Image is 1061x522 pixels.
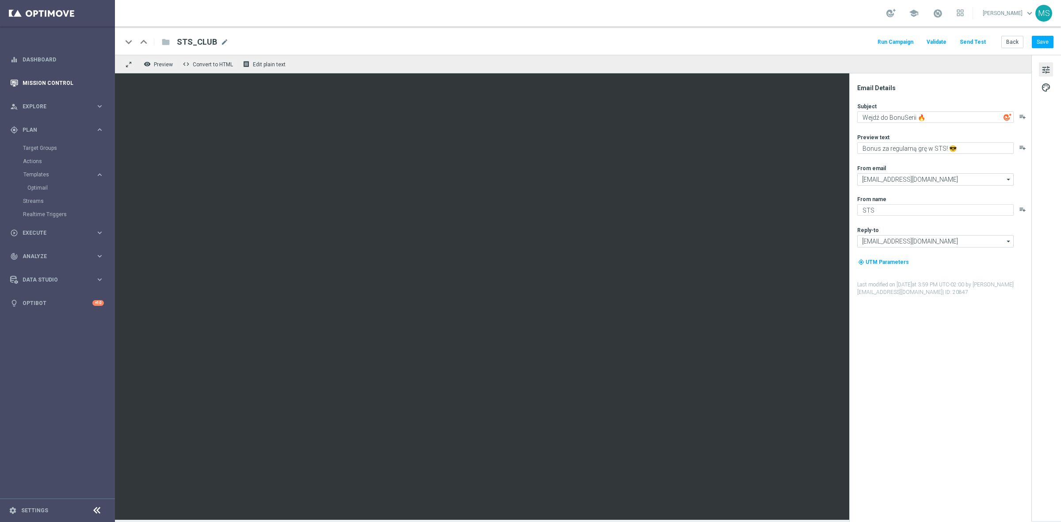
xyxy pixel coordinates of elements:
[925,36,948,48] button: Validate
[27,181,114,194] div: Optimail
[10,229,18,237] i: play_circle_outline
[1019,144,1026,151] button: playlist_add
[1039,80,1053,94] button: palette
[9,507,17,514] i: settings
[95,126,104,134] i: keyboard_arrow_right
[154,61,173,68] span: Preview
[183,61,190,68] span: code
[23,254,95,259] span: Analyze
[857,235,1014,248] input: Select
[1025,8,1034,18] span: keyboard_arrow_down
[10,103,104,110] button: person_search Explore keyboard_arrow_right
[23,172,95,177] div: Templates
[10,103,18,110] i: person_search
[10,56,18,64] i: equalizer
[943,289,968,295] span: | ID: 20847
[857,84,1030,92] div: Email Details
[857,173,1014,186] input: Select
[23,171,104,178] button: Templates keyboard_arrow_right
[95,102,104,110] i: keyboard_arrow_right
[1039,62,1053,76] button: tune
[10,229,95,237] div: Execute
[240,58,290,70] button: receipt Edit plain text
[10,253,104,260] button: track_changes Analyze keyboard_arrow_right
[1001,36,1023,48] button: Back
[23,158,92,165] a: Actions
[958,36,987,48] button: Send Test
[23,211,92,218] a: Realtime Triggers
[253,61,286,68] span: Edit plain text
[23,194,114,208] div: Streams
[857,165,886,172] label: From email
[23,141,114,155] div: Target Groups
[23,145,92,152] a: Target Groups
[27,184,92,191] a: Optimail
[1004,174,1013,185] i: arrow_drop_down
[10,291,104,315] div: Optibot
[180,58,237,70] button: code Convert to HTML
[1041,82,1051,93] span: palette
[23,48,104,71] a: Dashboard
[857,281,1030,296] label: Last modified on [DATE] at 3:59 PM UTC-02:00 by [PERSON_NAME][EMAIL_ADDRESS][DOMAIN_NAME]
[23,277,95,282] span: Data Studio
[1032,36,1053,48] button: Save
[10,229,104,236] button: play_circle_outline Execute keyboard_arrow_right
[982,7,1035,20] a: [PERSON_NAME]keyboard_arrow_down
[1019,206,1026,213] button: playlist_add
[243,61,250,68] i: receipt
[1004,113,1011,121] img: optiGenie.svg
[10,252,95,260] div: Analyze
[177,37,217,47] span: STS_CLUB
[10,300,104,307] button: lightbulb Optibot +10
[858,259,864,265] i: my_location
[23,208,114,221] div: Realtime Triggers
[23,71,104,95] a: Mission Control
[23,104,95,109] span: Explore
[23,168,114,194] div: Templates
[1035,5,1052,22] div: MS
[857,103,877,110] label: Subject
[10,71,104,95] div: Mission Control
[10,126,18,134] i: gps_fixed
[23,198,92,205] a: Streams
[10,103,95,110] div: Explore
[10,126,95,134] div: Plan
[10,48,104,71] div: Dashboard
[23,155,114,168] div: Actions
[95,171,104,179] i: keyboard_arrow_right
[21,508,48,513] a: Settings
[876,36,915,48] button: Run Campaign
[92,300,104,306] div: +10
[1019,113,1026,120] button: playlist_add
[10,126,104,133] button: gps_fixed Plan keyboard_arrow_right
[23,127,95,133] span: Plan
[10,299,18,307] i: lightbulb
[23,291,92,315] a: Optibot
[221,38,229,46] span: mode_edit
[927,39,947,45] span: Validate
[10,276,95,284] div: Data Studio
[1041,64,1051,76] span: tune
[857,257,910,267] button: my_location UTM Parameters
[23,230,95,236] span: Execute
[857,227,879,234] label: Reply-to
[857,134,889,141] label: Preview text
[10,252,18,260] i: track_changes
[10,80,104,87] button: Mission Control
[193,61,233,68] span: Convert to HTML
[95,275,104,284] i: keyboard_arrow_right
[95,229,104,237] i: keyboard_arrow_right
[10,276,104,283] div: Data Studio keyboard_arrow_right
[10,56,104,63] button: equalizer Dashboard
[857,196,886,203] label: From name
